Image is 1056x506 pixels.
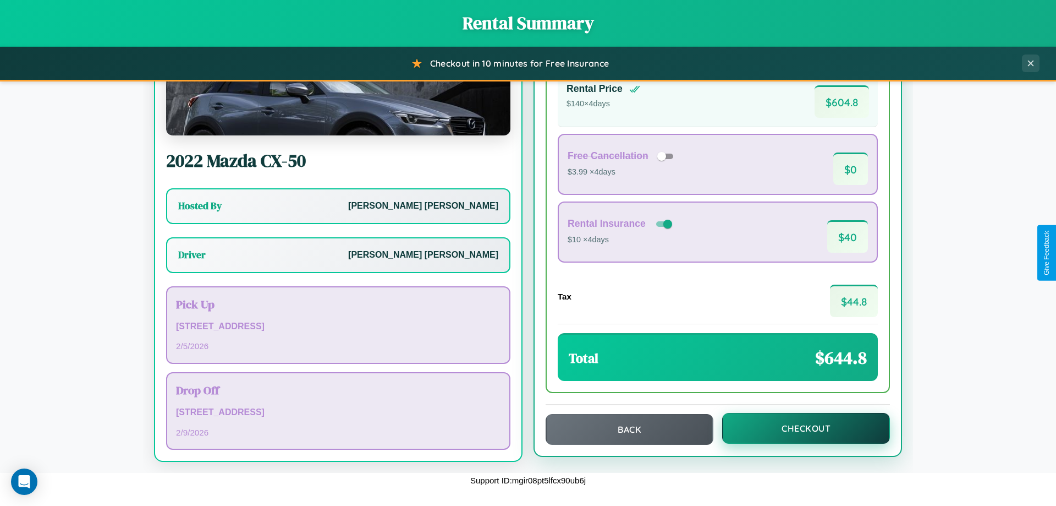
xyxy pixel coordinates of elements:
h4: Rental Price [566,83,623,95]
span: $ 0 [833,153,868,185]
div: Open Intercom Messenger [11,469,37,495]
h3: Drop Off [176,382,501,398]
h2: 2022 Mazda CX-50 [166,149,510,173]
h3: Total [569,349,598,367]
h4: Rental Insurance [568,218,646,230]
p: $3.99 × 4 days [568,165,677,179]
p: $ 140 × 4 days [566,97,640,111]
p: [STREET_ADDRESS] [176,405,501,421]
h3: Driver [178,248,206,262]
p: 2 / 9 / 2026 [176,425,501,440]
button: Back [546,414,713,445]
div: Give Feedback [1043,231,1050,275]
p: [STREET_ADDRESS] [176,319,501,335]
h4: Tax [558,292,571,301]
p: [PERSON_NAME] [PERSON_NAME] [348,247,498,263]
span: $ 604.8 [815,85,869,118]
span: $ 44.8 [830,285,878,317]
button: Checkout [722,413,890,444]
p: 2 / 5 / 2026 [176,339,501,353]
p: Support ID: mgir08pt5lfcx90ub6j [470,473,586,488]
h3: Hosted By [178,199,222,213]
p: [PERSON_NAME] [PERSON_NAME] [348,198,498,214]
span: $ 40 [827,220,868,253]
span: $ 644.8 [815,346,867,370]
span: Checkout in 10 minutes for Free Insurance [430,58,609,69]
h3: Pick Up [176,296,501,312]
p: $10 × 4 days [568,233,674,247]
h4: Free Cancellation [568,150,648,162]
h1: Rental Summary [11,11,1045,35]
